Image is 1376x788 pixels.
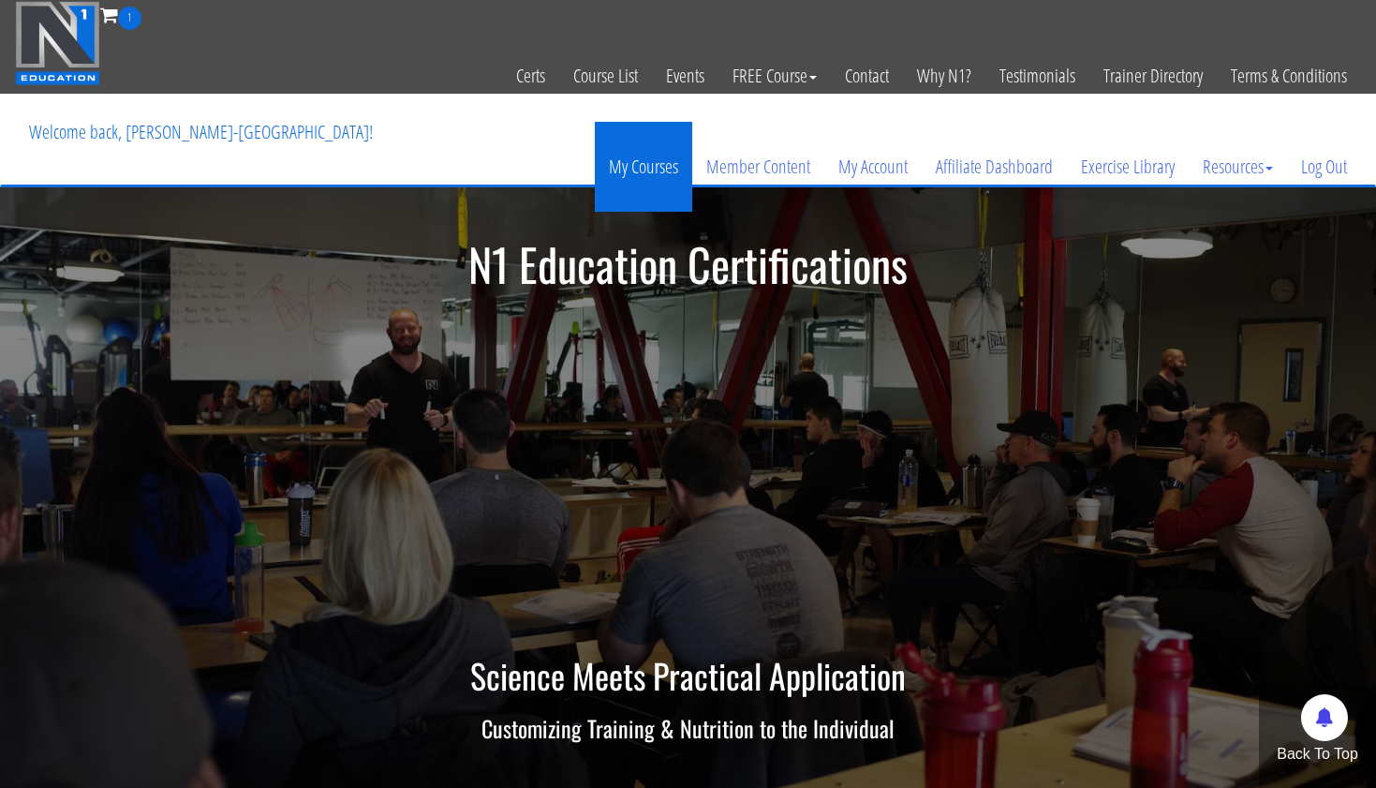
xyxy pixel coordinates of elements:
a: Affiliate Dashboard [922,122,1067,212]
a: Exercise Library [1067,122,1189,212]
a: Certs [502,30,559,122]
p: Welcome back, [PERSON_NAME]-[GEOGRAPHIC_DATA]! [15,95,387,170]
a: My Account [824,122,922,212]
a: Log Out [1287,122,1361,212]
a: My Courses [595,122,692,212]
a: 1 [100,2,141,27]
a: Testimonials [985,30,1089,122]
a: Trainer Directory [1089,30,1217,122]
a: Events [652,30,718,122]
a: Contact [831,30,903,122]
a: Why N1? [903,30,985,122]
a: Course List [559,30,652,122]
p: Back To Top [1259,743,1376,766]
a: Terms & Conditions [1217,30,1361,122]
img: n1-education [15,1,100,85]
a: Member Content [692,122,824,212]
span: 1 [118,7,141,30]
h2: Science Meets Practical Application [141,657,1236,694]
a: FREE Course [718,30,831,122]
h3: Customizing Training & Nutrition to the Individual [141,716,1236,740]
a: Resources [1189,122,1287,212]
h1: N1 Education Certifications [141,240,1236,290]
